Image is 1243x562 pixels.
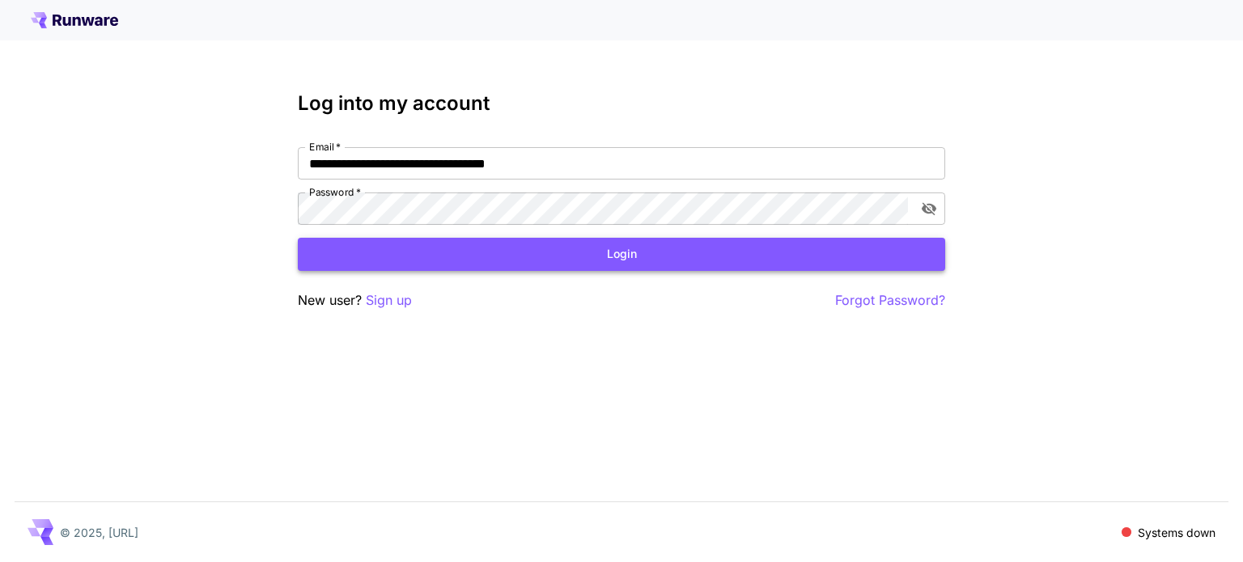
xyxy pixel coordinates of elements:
button: Login [298,238,945,271]
button: toggle password visibility [914,194,944,223]
button: Sign up [366,290,412,311]
p: New user? [298,290,412,311]
p: Systems down [1138,524,1215,541]
button: Forgot Password? [835,290,945,311]
label: Password [309,185,361,199]
p: © 2025, [URL] [60,524,138,541]
h3: Log into my account [298,92,945,115]
label: Email [309,140,341,154]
